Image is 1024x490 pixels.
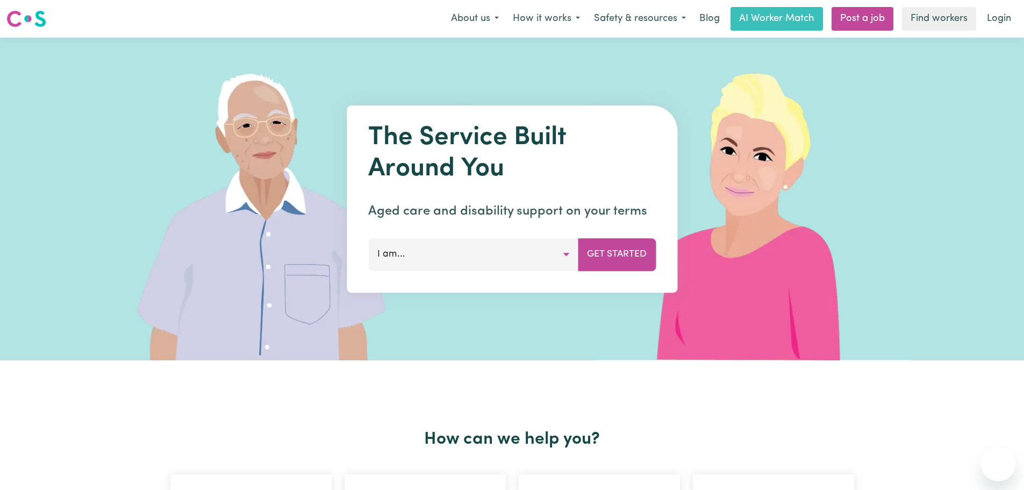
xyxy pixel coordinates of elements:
a: AI Worker Match [731,7,823,31]
a: Find workers [902,7,976,31]
button: About us [444,8,506,30]
a: Login [980,7,1018,31]
h1: The Service Built Around You [368,123,656,184]
a: Blog [693,7,726,31]
a: Careseekers logo [6,6,46,31]
button: I am... [368,238,578,271]
button: Get Started [578,238,656,271]
iframe: Button to launch messaging window [981,447,1015,481]
h2: How can we help you? [164,429,861,450]
p: Aged care and disability support on your terms [368,202,656,221]
button: Safety & resources [587,8,693,30]
button: How it works [506,8,587,30]
img: Careseekers logo [6,9,46,29]
a: Post a job [832,7,893,31]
